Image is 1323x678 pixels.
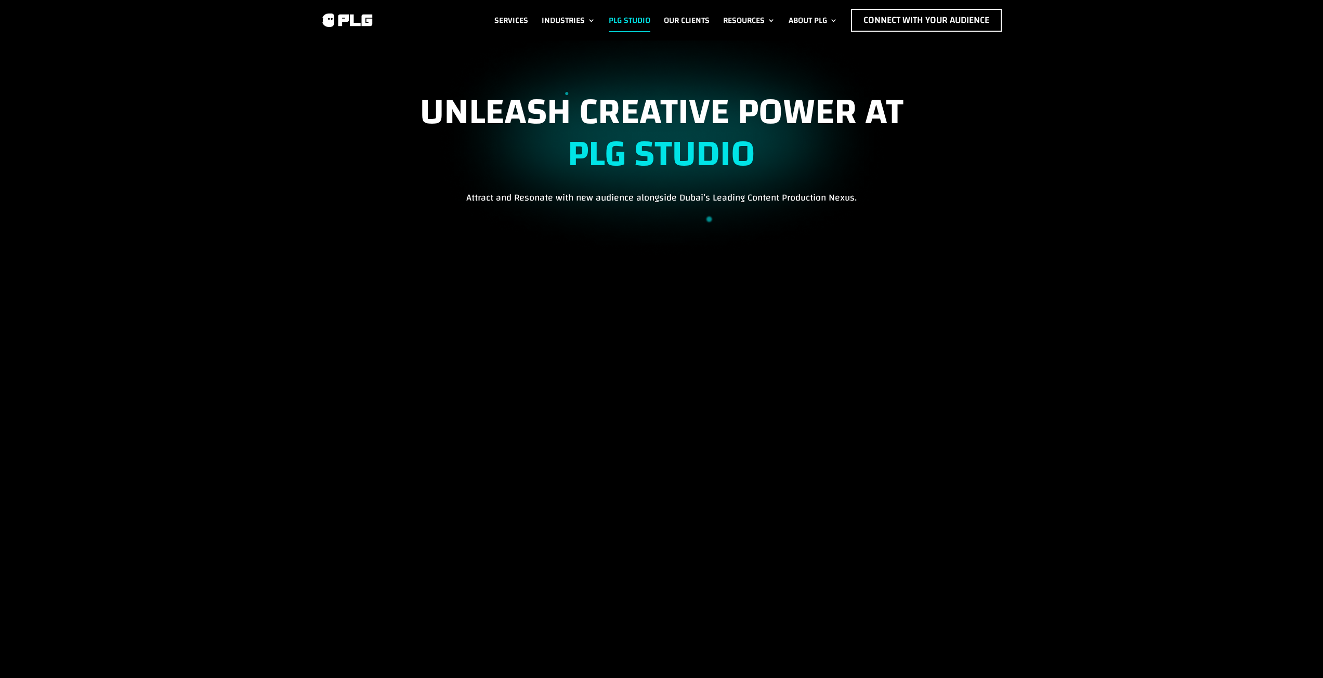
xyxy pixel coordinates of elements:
[321,190,1003,205] p: Attract and Resonate with new audience alongside Dubai’s Leading Content Production Nexus.
[664,9,710,32] a: Our Clients
[789,9,837,32] a: About PLG
[494,9,528,32] a: Services
[609,9,650,32] a: PLG Studio
[851,9,1002,32] a: Connect with Your Audience
[542,9,595,32] a: Industries
[723,9,775,32] a: Resources
[321,91,1003,190] h1: UNLEASH CREATIVE POWER AT
[568,119,755,188] strong: PLG STUDIO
